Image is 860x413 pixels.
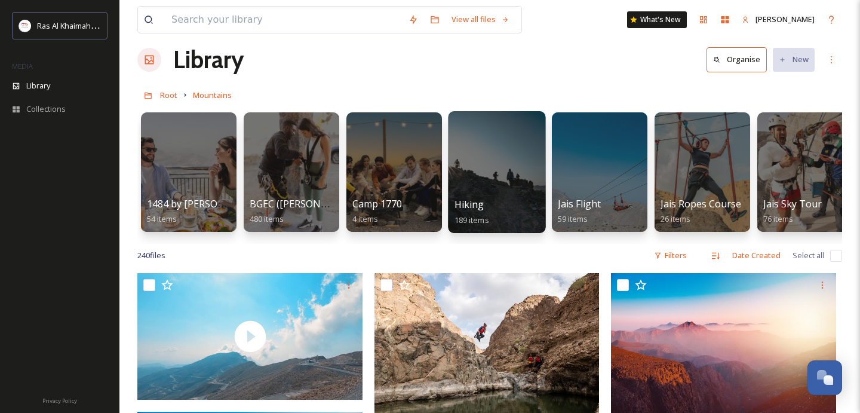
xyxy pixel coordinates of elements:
[454,199,489,225] a: Hiking189 items
[19,20,31,32] img: Logo_RAKTDA_RGB-01.png
[42,393,77,407] a: Privacy Policy
[454,198,484,211] span: Hiking
[250,198,432,224] a: BGEC ([PERSON_NAME] Explorers Camp)480 items
[147,198,260,224] a: 1484 by [PERSON_NAME]54 items
[773,48,815,71] button: New
[707,47,767,72] button: Organise
[165,7,403,33] input: Search your library
[558,197,601,210] span: Jais Flight
[250,213,284,224] span: 480 items
[755,14,815,25] span: [PERSON_NAME]
[352,213,378,224] span: 4 items
[736,8,821,31] a: [PERSON_NAME]
[648,244,693,267] div: Filters
[250,197,432,210] span: BGEC ([PERSON_NAME] Explorers Camp)
[193,90,232,100] span: Mountains
[137,250,165,261] span: 240 file s
[173,42,244,78] a: Library
[193,88,232,102] a: Mountains
[160,88,177,102] a: Root
[807,360,842,395] button: Open Chat
[793,250,824,261] span: Select all
[661,213,690,224] span: 26 items
[661,198,741,224] a: Jais Ropes Course26 items
[726,244,787,267] div: Date Created
[352,198,402,224] a: Camp 17704 items
[12,62,33,71] span: MEDIA
[454,214,489,225] span: 189 items
[763,198,822,224] a: Jais Sky Tour76 items
[707,47,773,72] a: Organise
[558,198,601,224] a: Jais Flight59 items
[352,197,402,210] span: Camp 1770
[763,197,822,210] span: Jais Sky Tour
[160,90,177,100] span: Root
[26,103,66,115] span: Collections
[661,197,741,210] span: Jais Ropes Course
[137,273,363,400] img: thumbnail
[763,213,793,224] span: 76 items
[446,8,515,31] a: View all files
[147,213,177,224] span: 54 items
[26,80,50,91] span: Library
[627,11,687,28] a: What's New
[147,197,260,210] span: 1484 by [PERSON_NAME]
[37,20,206,31] span: Ras Al Khaimah Tourism Development Authority
[42,397,77,405] span: Privacy Policy
[558,213,588,224] span: 59 items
